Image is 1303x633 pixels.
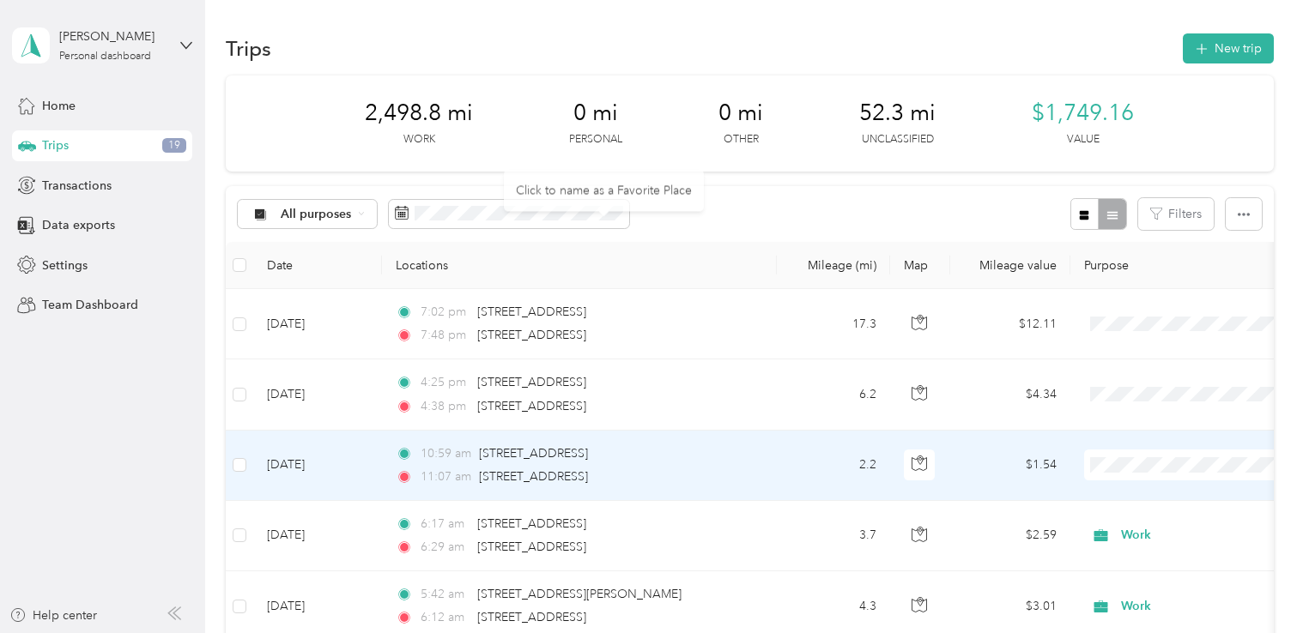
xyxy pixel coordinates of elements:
th: Mileage (mi) [777,242,890,289]
td: $12.11 [950,289,1070,359]
span: 19 [162,138,186,154]
span: 7:48 pm [421,326,470,345]
th: Locations [382,242,777,289]
span: Home [42,97,76,115]
span: 52.3 mi [859,99,936,127]
span: [STREET_ADDRESS] [477,516,586,531]
p: Value [1067,132,1100,148]
td: [DATE] [253,359,382,430]
td: 3.7 [777,501,890,571]
h1: Trips [226,39,271,57]
p: Personal [569,132,622,148]
span: 0 mi [573,99,618,127]
span: 6:29 am [421,538,470,557]
td: 6.2 [777,359,890,430]
p: Other [724,132,759,148]
span: Settings [42,256,88,274]
span: 10:59 am [421,444,471,463]
span: All purposes [281,208,352,220]
span: Data exports [42,216,115,234]
button: Filters [1138,198,1214,230]
td: 17.3 [777,289,890,359]
button: Help center [9,606,97,624]
span: 5:42 am [421,585,470,604]
td: $1.54 [950,431,1070,501]
span: 11:07 am [421,467,471,486]
span: 4:38 pm [421,397,470,416]
span: [STREET_ADDRESS] [477,328,586,342]
td: $4.34 [950,359,1070,430]
span: [STREET_ADDRESS] [477,304,586,319]
button: New trip [1183,33,1274,63]
span: [STREET_ADDRESS] [477,399,586,413]
span: [STREET_ADDRESS] [479,446,588,461]
span: Trips [42,136,69,154]
span: [STREET_ADDRESS] [477,540,586,554]
span: Team Dashboard [42,296,138,314]
span: [STREET_ADDRESS] [477,375,586,389]
span: [STREET_ADDRESS] [477,610,586,624]
th: Date [253,242,382,289]
span: Transactions [42,177,112,195]
span: $1,749.16 [1032,99,1134,127]
span: Work [1121,597,1278,616]
span: [STREET_ADDRESS][PERSON_NAME] [477,587,682,601]
p: Unclassified [862,132,934,148]
span: 6:17 am [421,515,470,534]
td: [DATE] [253,289,382,359]
span: 6:12 am [421,608,470,627]
div: Click to name as a Favorite Place [504,170,704,212]
span: 7:02 pm [421,303,470,322]
span: Work [1121,526,1278,545]
td: 2.2 [777,431,890,501]
span: [STREET_ADDRESS] [479,469,588,484]
th: Map [890,242,950,289]
td: [DATE] [253,431,382,501]
span: 2,498.8 mi [365,99,473,127]
span: 0 mi [718,99,763,127]
iframe: Everlance-gr Chat Button Frame [1207,537,1303,633]
td: $2.59 [950,501,1070,571]
th: Mileage value [950,242,1070,289]
div: [PERSON_NAME] [59,27,167,45]
div: Personal dashboard [59,51,151,62]
span: 4:25 pm [421,373,470,392]
p: Work [403,132,435,148]
td: [DATE] [253,501,382,571]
